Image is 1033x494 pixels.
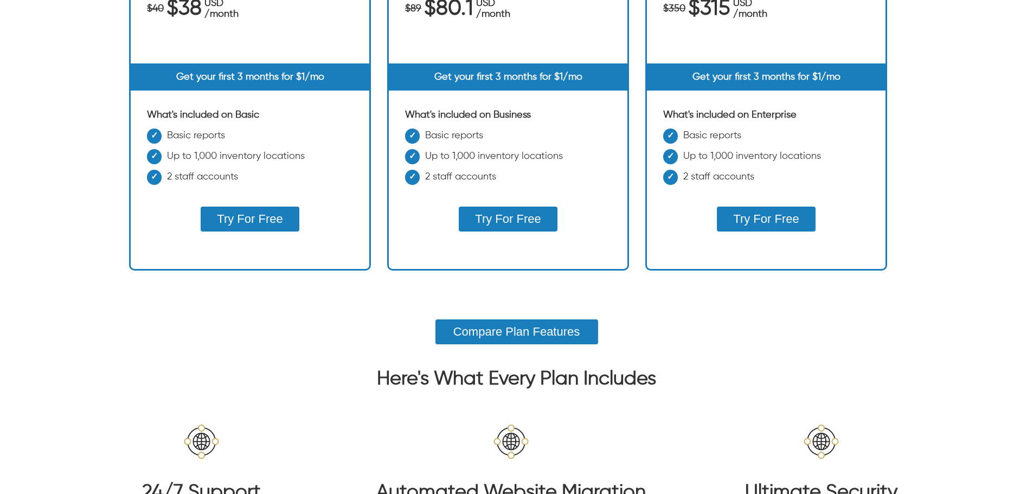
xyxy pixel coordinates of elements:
[647,63,886,91] div: Get your first 3 months for $1/mo
[663,110,869,120] div: What's included on Enterprise
[147,3,164,14] span: $40
[688,3,730,14] span: $315
[663,149,869,170] li: Up to 1,000 inventory locations
[663,170,869,190] li: 2 staff accounts
[663,129,869,149] li: Basic reports
[405,110,611,120] div: What's included on Business
[147,129,353,149] li: Basic reports
[405,129,611,149] li: Basic reports
[181,421,222,462] img: global ecommerce reach-icon
[405,3,421,14] span: $89
[405,170,611,190] li: 2 staff accounts
[147,110,353,120] div: What's included on Basic
[147,170,353,190] li: 2 staff accounts
[733,9,767,20] span: /month
[166,3,202,14] span: $38
[663,3,685,14] span: $350
[389,63,627,91] div: Get your first 3 months for $1/mo
[476,9,510,20] span: /month
[405,149,611,170] li: Up to 1,000 inventory locations
[204,9,239,20] span: /month
[459,207,557,232] button: Try For Free
[435,319,598,344] button: Compare Plan Features
[801,421,842,462] img: global ecommerce reach-icon
[717,207,815,232] button: Try For Free
[424,3,473,14] span: $80.1
[491,421,531,462] img: global ecommerce reach-icon
[377,369,656,389] strong: Here's What Every Plan Includes
[131,63,369,91] div: Get your first 3 months for $1/mo
[147,149,353,170] li: Up to 1,000 inventory locations
[201,207,299,232] button: Try For Free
